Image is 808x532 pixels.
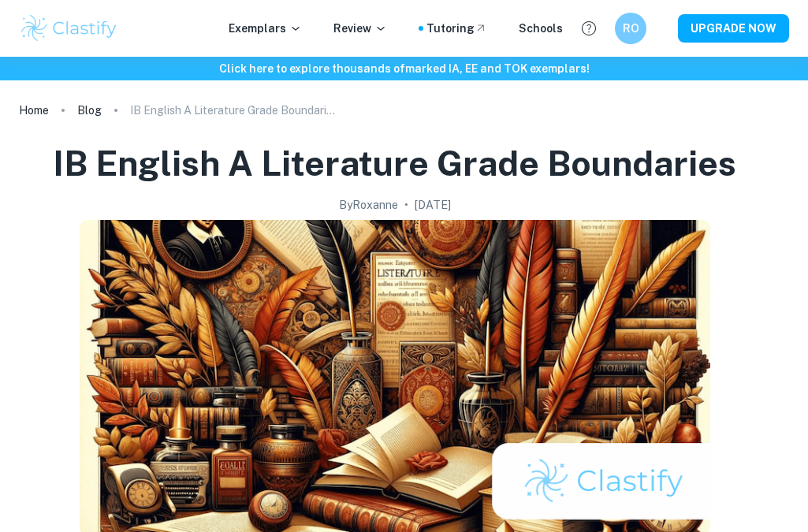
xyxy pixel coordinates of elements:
button: Help and Feedback [575,15,602,42]
img: Clastify logo [19,13,119,44]
h2: [DATE] [415,196,451,214]
a: Tutoring [426,20,487,37]
p: • [404,196,408,214]
p: Exemplars [229,20,302,37]
p: IB English A Literature Grade Boundaries [130,102,335,119]
h2: By Roxanne [339,196,398,214]
a: Blog [77,99,102,121]
h6: Click here to explore thousands of marked IA, EE and TOK exemplars ! [3,60,805,77]
p: Review [333,20,387,37]
h1: IB English A Literature Grade Boundaries [53,140,736,187]
button: UPGRADE NOW [678,14,789,43]
a: Schools [519,20,563,37]
a: Home [19,99,49,121]
button: RO [615,13,646,44]
h6: RO [622,20,640,37]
